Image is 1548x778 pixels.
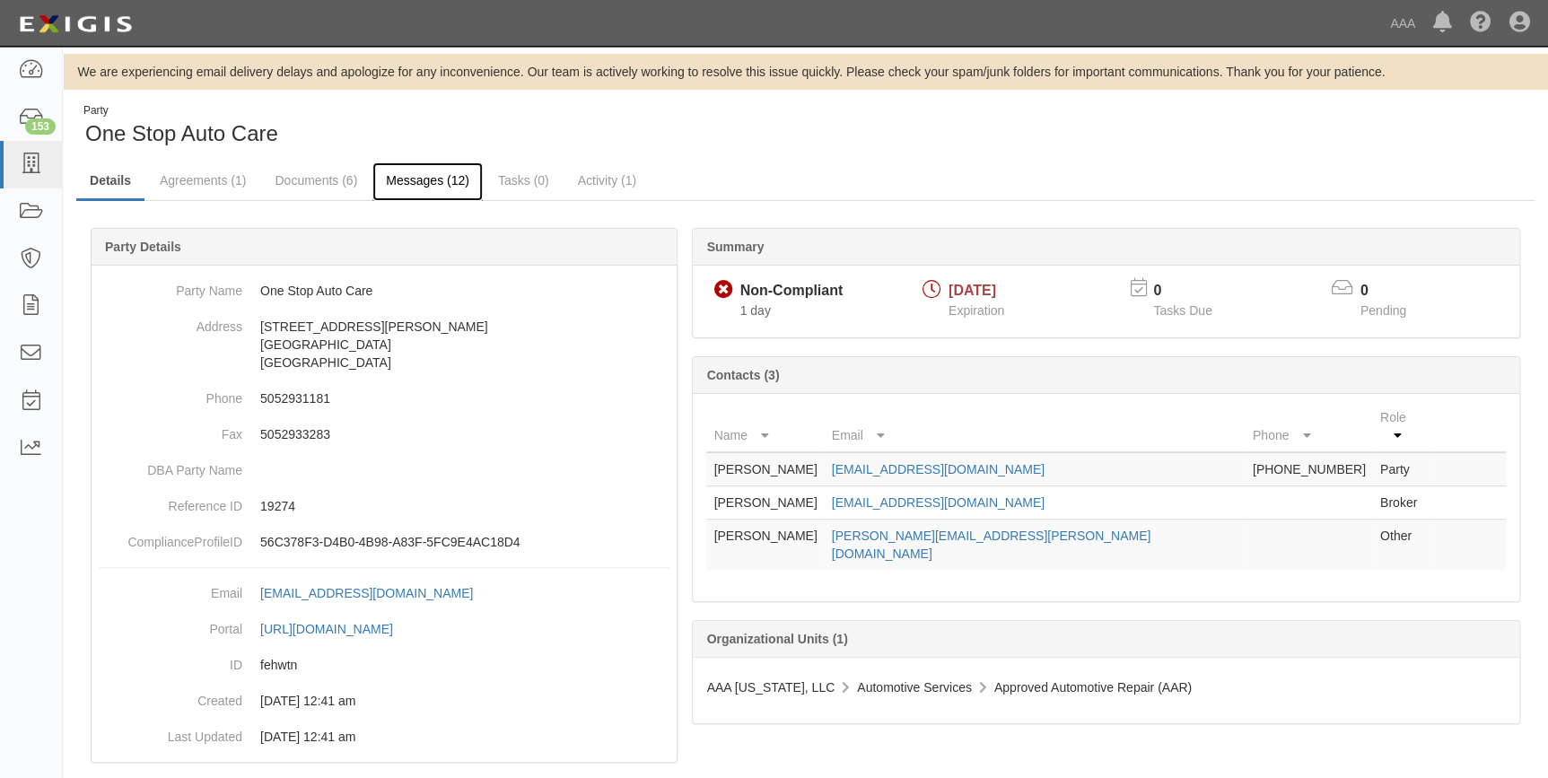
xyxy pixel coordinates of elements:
[105,240,181,254] b: Party Details
[1246,401,1373,452] th: Phone
[706,680,835,695] span: AAA [US_STATE], LLC
[99,647,242,674] dt: ID
[99,719,669,755] dd: 03/10/2023 12:41 am
[76,103,792,149] div: One Stop Auto Care
[99,380,669,416] dd: 5052931181
[99,309,669,380] dd: [STREET_ADDRESS][PERSON_NAME] [GEOGRAPHIC_DATA] [GEOGRAPHIC_DATA]
[99,683,669,719] dd: 03/10/2023 12:41 am
[99,416,242,443] dt: Fax
[146,162,259,198] a: Agreements (1)
[99,452,242,479] dt: DBA Party Name
[706,486,824,520] td: [PERSON_NAME]
[260,622,413,636] a: [URL][DOMAIN_NAME]
[832,462,1045,476] a: [EMAIL_ADDRESS][DOMAIN_NAME]
[1246,452,1373,486] td: [PHONE_NUMBER]
[13,8,137,40] img: logo-5460c22ac91f19d4615b14bd174203de0afe785f0fc80cf4dbbc73dc1793850b.png
[85,121,278,145] span: One Stop Auto Care
[99,488,242,515] dt: Reference ID
[260,586,493,600] a: [EMAIL_ADDRESS][DOMAIN_NAME]
[832,529,1151,561] a: [PERSON_NAME][EMAIL_ADDRESS][PERSON_NAME][DOMAIN_NAME]
[63,63,1548,81] div: We are experiencing email delivery delays and apologize for any inconvenience. Our team is active...
[99,273,242,300] dt: Party Name
[1373,401,1434,452] th: Role
[739,281,843,302] div: Non-Compliant
[25,118,56,135] div: 153
[706,240,764,254] b: Summary
[260,584,473,602] div: [EMAIL_ADDRESS][DOMAIN_NAME]
[994,680,1192,695] span: Approved Automotive Repair (AAR)
[713,281,732,300] i: Non-Compliant
[706,452,824,486] td: [PERSON_NAME]
[260,533,669,551] p: 56C378F3-D4B0-4B98-A83F-5FC9E4AC18D4
[706,520,824,571] td: [PERSON_NAME]
[99,719,242,746] dt: Last Updated
[99,683,242,710] dt: Created
[372,162,483,201] a: Messages (12)
[99,416,669,452] dd: 5052933283
[857,680,972,695] span: Automotive Services
[99,575,242,602] dt: Email
[1470,13,1491,34] i: Help Center - Complianz
[564,162,650,198] a: Activity (1)
[99,524,242,551] dt: ComplianceProfileID
[99,380,242,407] dt: Phone
[1360,303,1406,318] span: Pending
[1153,303,1211,318] span: Tasks Due
[1381,5,1424,41] a: AAA
[949,303,1004,318] span: Expiration
[83,103,278,118] div: Party
[1373,486,1434,520] td: Broker
[260,497,669,515] p: 19274
[832,495,1045,510] a: [EMAIL_ADDRESS][DOMAIN_NAME]
[261,162,371,198] a: Documents (6)
[76,162,144,201] a: Details
[949,283,996,298] span: [DATE]
[99,647,669,683] dd: fehwtn
[825,401,1246,452] th: Email
[706,368,779,382] b: Contacts (3)
[1153,281,1234,302] p: 0
[99,611,242,638] dt: Portal
[1373,520,1434,571] td: Other
[1373,452,1434,486] td: Party
[485,162,563,198] a: Tasks (0)
[706,401,824,452] th: Name
[99,273,669,309] dd: One Stop Auto Care
[739,303,770,318] span: Since 09/01/2025
[99,309,242,336] dt: Address
[706,632,847,646] b: Organizational Units (1)
[1360,281,1429,302] p: 0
